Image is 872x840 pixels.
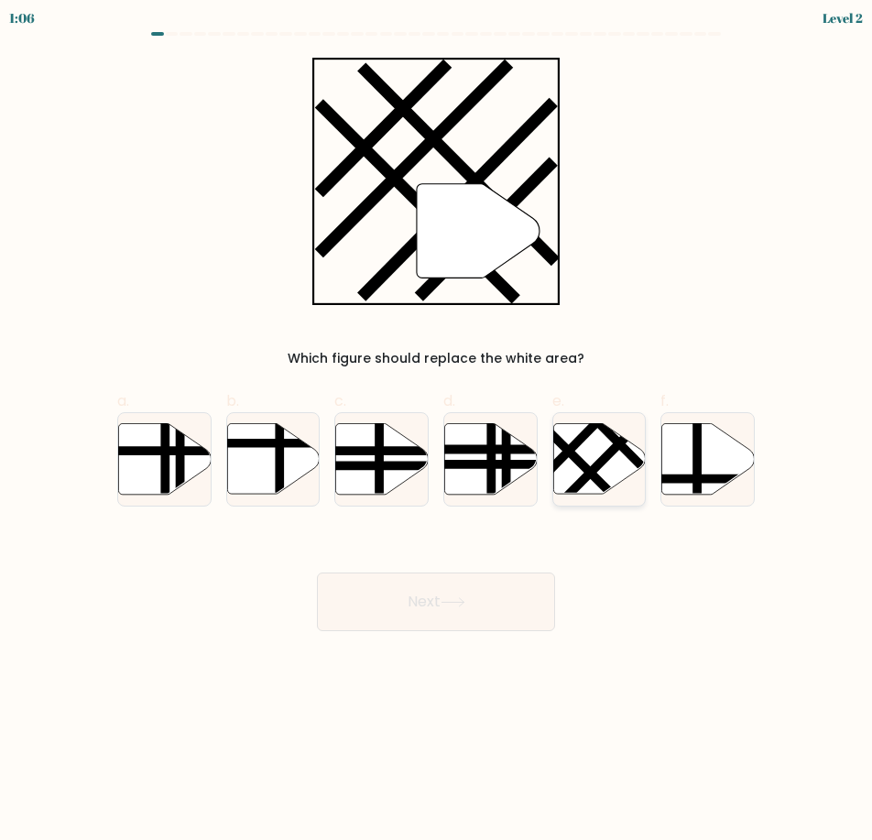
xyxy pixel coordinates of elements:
span: a. [117,390,129,411]
div: Which figure should replace the white area? [128,349,744,368]
span: b. [226,390,239,411]
g: " [417,184,540,278]
span: f. [660,390,669,411]
span: c. [334,390,346,411]
span: e. [552,390,564,411]
div: 1:06 [9,8,35,27]
div: Level 2 [823,8,863,27]
span: d. [443,390,455,411]
button: Next [317,573,555,631]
